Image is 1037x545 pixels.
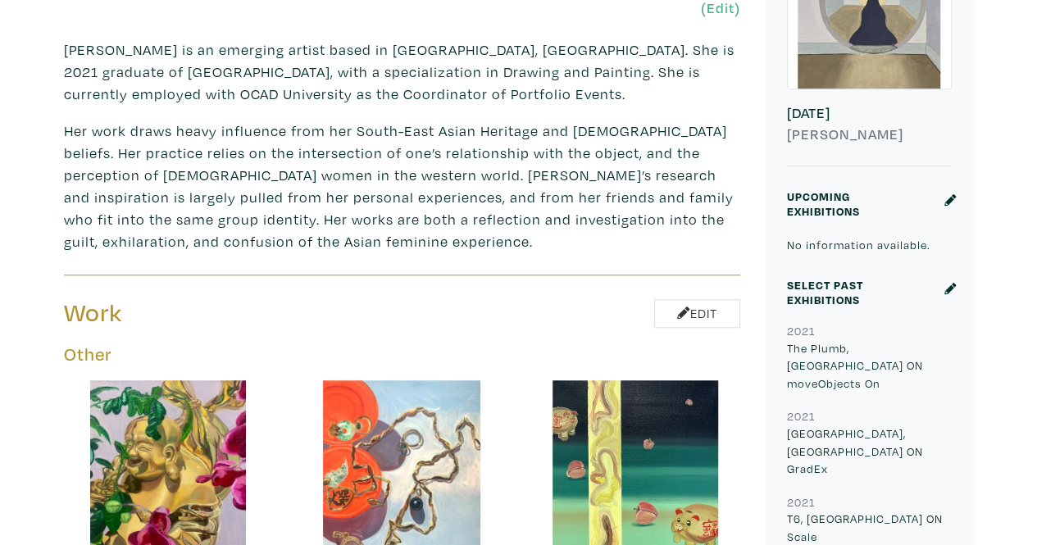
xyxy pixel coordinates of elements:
[787,425,952,478] p: [GEOGRAPHIC_DATA], [GEOGRAPHIC_DATA] ON GradEx
[787,408,816,424] small: 2021
[64,297,390,329] h3: Work
[787,188,860,219] small: Upcoming Exhibitions
[64,120,740,252] p: Her work draws heavy influence from her South-East Asian Heritage and [DEMOGRAPHIC_DATA] beliefs....
[787,494,816,510] small: 2021
[787,125,952,143] h6: [PERSON_NAME]
[654,299,740,328] a: Edit
[787,237,930,252] small: No information available.
[64,343,740,366] h5: Other
[64,39,740,105] p: [PERSON_NAME] is an emerging artist based in [GEOGRAPHIC_DATA], [GEOGRAPHIC_DATA]. She is 2021 gr...
[787,104,952,122] h6: [DATE]
[787,339,952,393] p: The Plumb, [GEOGRAPHIC_DATA] ON moveObjects On
[787,510,952,545] p: T6, [GEOGRAPHIC_DATA] ON Scale
[787,277,863,307] small: Select Past Exhibitions
[787,323,816,338] small: 2021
